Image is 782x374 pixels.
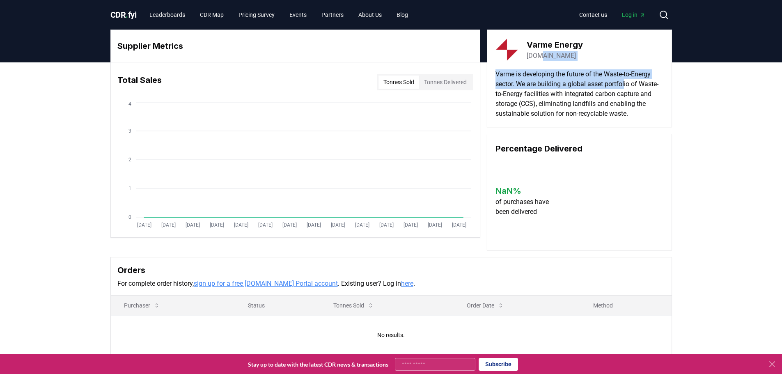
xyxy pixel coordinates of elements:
[527,51,576,61] a: [DOMAIN_NAME]
[315,7,350,22] a: Partners
[128,157,131,163] tspan: 2
[355,222,369,228] tspan: [DATE]
[282,222,296,228] tspan: [DATE]
[460,297,511,314] button: Order Date
[283,7,313,22] a: Events
[573,7,614,22] a: Contact us
[495,142,663,155] h3: Percentage Delivered
[378,76,419,89] button: Tonnes Sold
[143,7,415,22] nav: Main
[306,222,321,228] tspan: [DATE]
[110,10,137,20] span: CDR fyi
[234,222,248,228] tspan: [DATE]
[495,38,518,61] img: Varme Energy-logo
[117,264,665,276] h3: Orders
[427,222,442,228] tspan: [DATE]
[258,222,272,228] tspan: [DATE]
[527,39,583,51] h3: Varme Energy
[110,9,137,21] a: CDR.fyi
[128,101,131,107] tspan: 4
[117,297,167,314] button: Purchaser
[495,185,557,197] h3: NaN %
[452,222,466,228] tspan: [DATE]
[209,222,224,228] tspan: [DATE]
[573,7,652,22] nav: Main
[117,74,162,90] h3: Total Sales
[128,186,131,191] tspan: 1
[622,11,646,19] span: Log in
[194,280,338,287] a: sign up for a free [DOMAIN_NAME] Portal account
[403,222,417,228] tspan: [DATE]
[111,315,672,355] td: No results.
[495,197,557,217] p: of purchases have been delivered
[587,301,665,310] p: Method
[401,280,413,287] a: here
[330,222,345,228] tspan: [DATE]
[161,222,175,228] tspan: [DATE]
[143,7,192,22] a: Leaderboards
[128,214,131,220] tspan: 0
[117,40,473,52] h3: Supplier Metrics
[327,297,381,314] button: Tonnes Sold
[185,222,200,228] tspan: [DATE]
[232,7,281,22] a: Pricing Survey
[241,301,314,310] p: Status
[352,7,388,22] a: About Us
[419,76,472,89] button: Tonnes Delivered
[126,10,128,20] span: .
[615,7,652,22] a: Log in
[193,7,230,22] a: CDR Map
[495,69,663,119] p: Varme is developing the future of the Waste-to-Energy sector. We are building a global asset port...
[137,222,151,228] tspan: [DATE]
[128,128,131,134] tspan: 3
[117,279,665,289] p: For complete order history, . Existing user? Log in .
[379,222,393,228] tspan: [DATE]
[390,7,415,22] a: Blog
